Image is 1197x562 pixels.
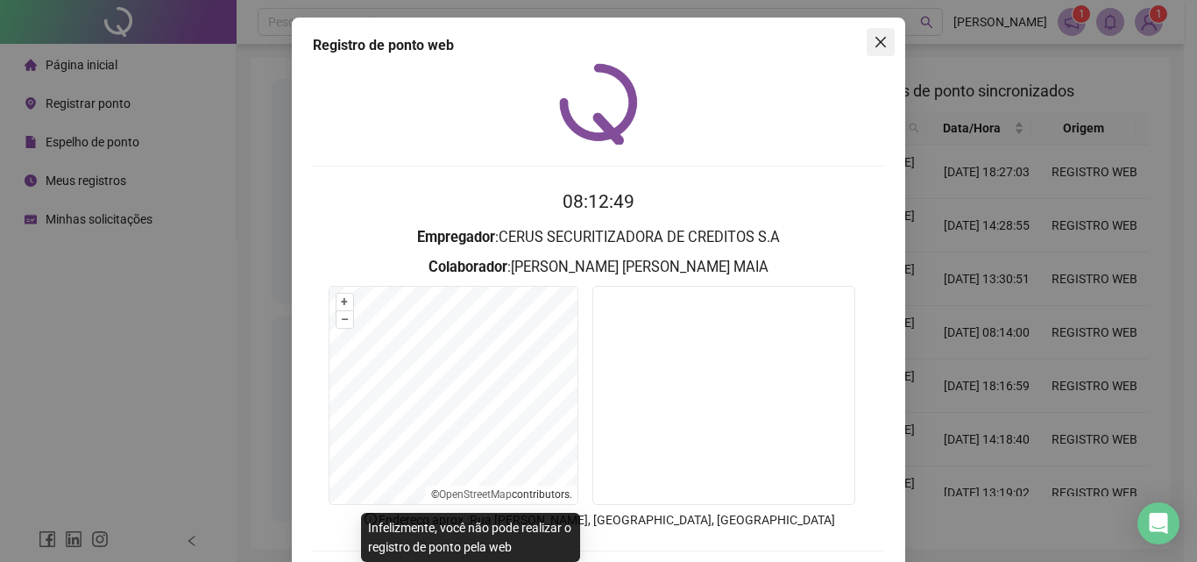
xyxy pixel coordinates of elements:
[363,511,379,527] span: info-circle
[417,229,495,245] strong: Empregador
[874,35,888,49] span: close
[313,35,884,56] div: Registro de ponto web
[429,259,507,275] strong: Colaborador
[439,488,512,501] a: OpenStreetMap
[559,63,638,145] img: QRPoint
[361,513,580,562] div: Infelizmente, você não pode realizar o registro de ponto pela web
[313,510,884,530] p: Endereço aprox. : Rua [PERSON_NAME], [GEOGRAPHIC_DATA], [GEOGRAPHIC_DATA]
[563,191,634,212] time: 08:12:49
[1137,502,1179,544] div: Open Intercom Messenger
[431,488,572,501] li: © contributors.
[313,256,884,279] h3: : [PERSON_NAME] [PERSON_NAME] MAIA
[336,294,353,310] button: +
[313,226,884,249] h3: : CERUS SECURITIZADORA DE CREDITOS S.A
[336,311,353,328] button: –
[867,28,895,56] button: Close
